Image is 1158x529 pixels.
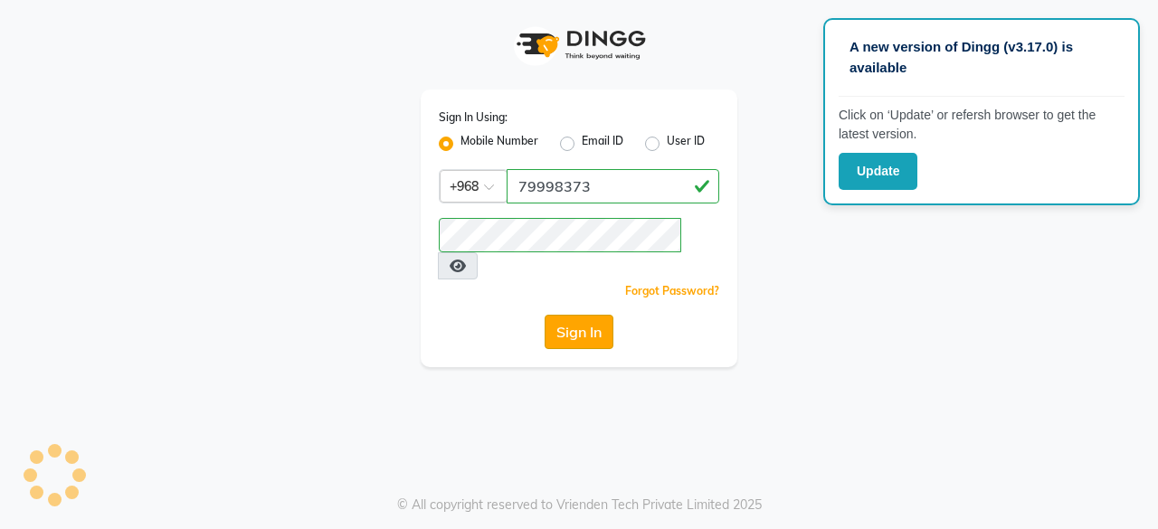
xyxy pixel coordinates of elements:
[439,218,681,252] input: Username
[625,284,719,298] a: Forgot Password?
[839,153,917,190] button: Update
[839,106,1125,144] p: Click on ‘Update’ or refersh browser to get the latest version.
[507,169,719,203] input: Username
[439,109,508,126] label: Sign In Using:
[507,18,651,71] img: logo1.svg
[850,37,1114,78] p: A new version of Dingg (v3.17.0) is available
[545,315,613,349] button: Sign In
[582,133,623,155] label: Email ID
[667,133,705,155] label: User ID
[460,133,538,155] label: Mobile Number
